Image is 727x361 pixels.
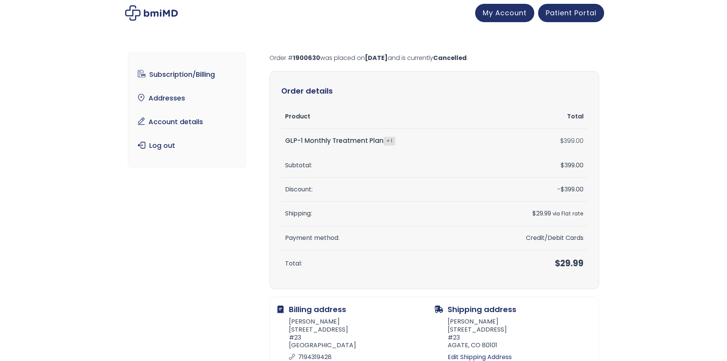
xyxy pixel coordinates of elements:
a: Log out [134,138,240,154]
a: Account details [134,114,240,130]
strong: × 1 [384,137,395,145]
th: Discount: [281,178,479,202]
nav: Account pages [128,53,246,167]
mark: Cancelled [433,53,467,62]
span: 399.00 [561,161,584,170]
span: My Account [483,8,527,18]
span: $ [561,161,564,170]
th: Payment method: [281,226,479,250]
bdi: 399.00 [560,136,584,145]
h2: Billing address [277,305,434,314]
h2: Shipping address [434,305,591,314]
span: $ [561,185,564,194]
a: Subscription/Billing [134,66,240,83]
td: GLP-1 Monthly Treatment Plan [281,129,479,153]
th: Subtotal: [281,154,479,178]
a: Patient Portal [538,4,604,22]
td: - [478,178,587,202]
span: 29.99 [532,209,551,218]
th: Total [478,105,587,129]
th: Total: [281,250,479,277]
mark: 1900630 [293,53,320,62]
p: Order # was placed on and is currently . [269,53,599,63]
span: 29.99 [555,257,584,269]
span: $ [560,136,564,145]
span: 399.00 [561,185,584,194]
address: [PERSON_NAME] [STREET_ADDRESS] #23 AGATE, CO 80101 [434,318,591,352]
a: Addresses [134,90,240,106]
td: Credit/Debit Cards [478,226,587,250]
span: $ [555,257,560,269]
th: Product [281,105,479,129]
span: Patient Portal [546,8,596,18]
h2: Order details [281,83,587,99]
small: via Flat rate [553,210,584,217]
a: My Account [475,4,534,22]
span: $ [532,209,536,218]
mark: [DATE] [365,53,388,62]
img: My account [125,5,178,21]
th: Shipping: [281,202,479,226]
